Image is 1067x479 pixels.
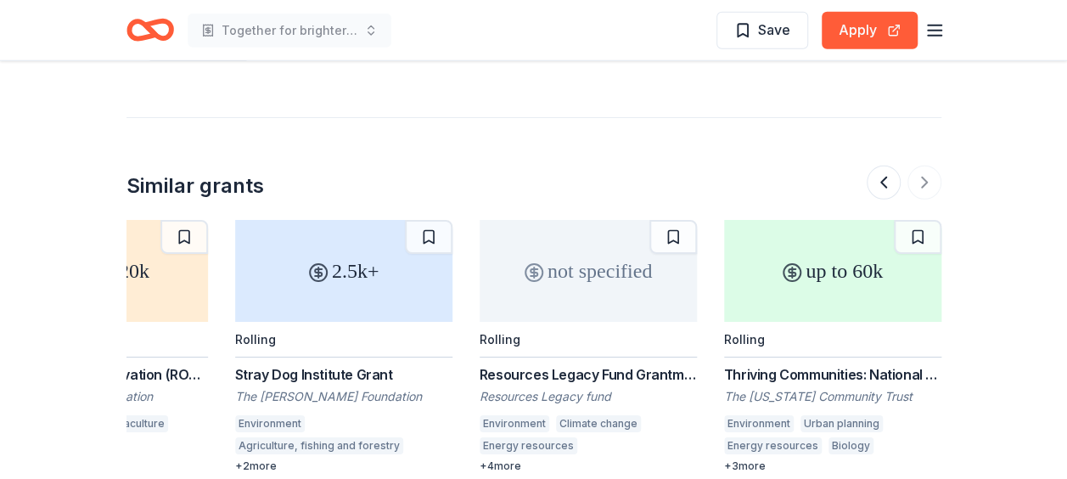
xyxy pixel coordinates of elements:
[126,172,264,200] div: Similar grants
[480,364,697,385] div: Resources Legacy Fund Grantmaking Opportunity
[716,12,808,49] button: Save
[235,415,305,432] div: Environment
[724,364,941,385] div: Thriving Communities: National and International Environmental Grantmaking
[724,220,941,473] a: up to 60kRollingThriving Communities: National and International Environmental GrantmakingThe [US...
[724,459,941,473] div: + 3 more
[480,388,697,405] div: Resources Legacy fund
[800,415,883,432] div: Urban planning
[235,220,452,473] a: 2.5k+RollingStray Dog Institute GrantThe [PERSON_NAME] FoundationEnvironmentAgriculture, fishing ...
[235,220,452,322] div: 2.5k+
[822,12,918,49] button: Apply
[724,332,765,347] div: Rolling
[724,415,794,432] div: Environment
[126,10,174,50] a: Home
[188,14,391,48] button: Together for brighter future
[480,220,697,322] div: not specified
[724,388,941,405] div: The [US_STATE] Community Trust
[724,220,941,322] div: up to 60k
[222,20,357,41] span: Together for brighter future
[724,437,822,454] div: Energy resources
[480,459,697,473] div: + 4 more
[235,388,452,405] div: The [PERSON_NAME] Foundation
[480,332,520,347] div: Rolling
[480,415,549,432] div: Environment
[758,19,790,41] span: Save
[480,220,697,473] a: not specifiedRollingResources Legacy Fund Grantmaking OpportunityResources Legacy fundEnvironment...
[235,437,403,454] div: Agriculture, fishing and forestry
[235,459,452,473] div: + 2 more
[556,415,641,432] div: Climate change
[828,437,873,454] div: Biology
[480,437,577,454] div: Energy resources
[235,332,276,347] div: Rolling
[235,364,452,385] div: Stray Dog Institute Grant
